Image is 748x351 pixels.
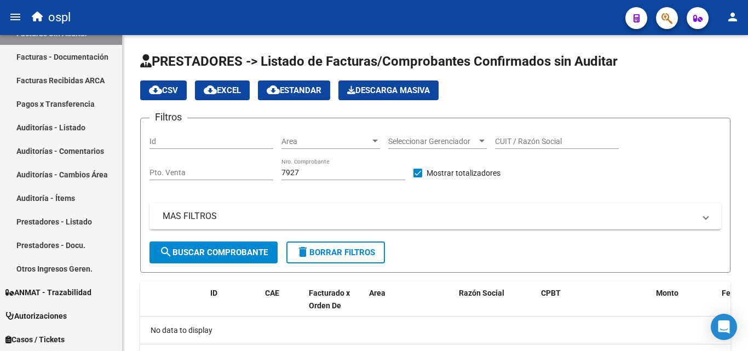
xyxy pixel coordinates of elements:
[286,241,385,263] button: Borrar Filtros
[338,80,439,100] app-download-masive: Descarga masiva de comprobantes (adjuntos)
[309,289,350,310] span: Facturado x Orden De
[296,248,375,257] span: Borrar Filtros
[711,314,737,340] div: Open Intercom Messenger
[338,80,439,100] button: Descarga Masiva
[9,10,22,24] mat-icon: menu
[726,10,739,24] mat-icon: person
[459,289,504,297] span: Razón Social
[347,85,430,95] span: Descarga Masiva
[427,166,500,180] span: Mostrar totalizadores
[281,137,370,146] span: Area
[195,80,250,100] button: EXCEL
[149,241,278,263] button: Buscar Comprobante
[149,110,187,125] h3: Filtros
[369,289,385,297] span: Area
[652,281,717,330] datatable-header-cell: Monto
[204,83,217,96] mat-icon: cloud_download
[261,281,304,330] datatable-header-cell: CAE
[5,310,67,322] span: Autorizaciones
[5,286,91,298] span: ANMAT - Trazabilidad
[541,289,561,297] span: CPBT
[656,289,678,297] span: Monto
[388,137,477,146] span: Seleccionar Gerenciador
[149,203,721,229] mat-expansion-panel-header: MAS FILTROS
[140,80,187,100] button: CSV
[204,85,241,95] span: EXCEL
[149,83,162,96] mat-icon: cloud_download
[163,210,695,222] mat-panel-title: MAS FILTROS
[5,333,65,346] span: Casos / Tickets
[206,281,261,330] datatable-header-cell: ID
[210,289,217,297] span: ID
[304,281,365,330] datatable-header-cell: Facturado x Orden De
[140,317,730,344] div: No data to display
[267,83,280,96] mat-icon: cloud_download
[149,85,178,95] span: CSV
[537,281,652,330] datatable-header-cell: CPBT
[296,245,309,258] mat-icon: delete
[258,80,330,100] button: Estandar
[265,289,279,297] span: CAE
[48,5,71,30] span: ospl
[267,85,321,95] span: Estandar
[365,281,439,330] datatable-header-cell: Area
[454,281,537,330] datatable-header-cell: Razón Social
[159,245,172,258] mat-icon: search
[140,54,618,69] span: PRESTADORES -> Listado de Facturas/Comprobantes Confirmados sin Auditar
[159,248,268,257] span: Buscar Comprobante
